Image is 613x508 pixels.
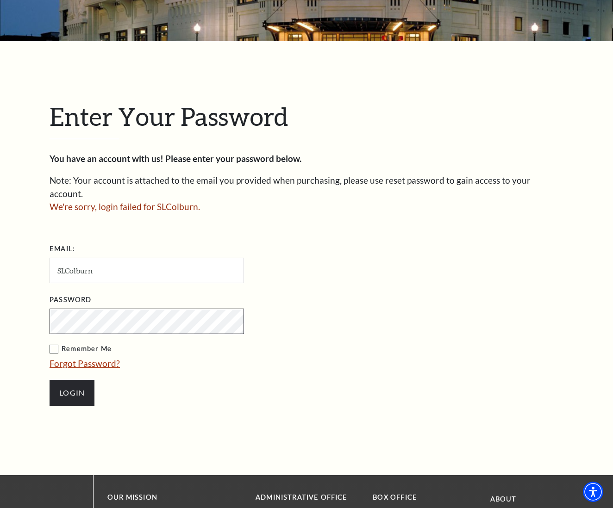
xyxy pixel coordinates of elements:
a: Forgot Password? [50,358,120,369]
p: OUR MISSION [107,492,223,503]
p: Administrative Office [256,492,359,503]
p: Note: Your account is attached to the email you provided when purchasing, please use reset passwo... [50,174,563,200]
input: Required [50,258,244,283]
label: Email: [50,243,75,255]
a: About [490,495,517,503]
label: Password [50,294,91,306]
input: Submit button [50,380,94,406]
strong: You have an account with us! [50,153,163,164]
span: Enter Your Password [50,101,288,131]
div: Accessibility Menu [583,482,603,502]
span: We're sorry, login failed for SLColburn. [50,201,200,212]
label: Remember Me [50,343,337,355]
strong: Please enter your password below. [165,153,301,164]
p: BOX OFFICE [373,492,476,503]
